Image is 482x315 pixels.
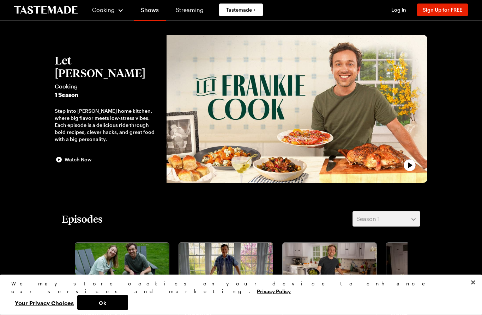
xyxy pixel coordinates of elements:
[386,243,480,296] img: Lunch That Goes the Distance
[92,6,115,13] span: Cooking
[55,91,159,99] span: 1 Season
[226,6,256,13] span: Tastemade +
[55,54,159,80] h2: Let [PERSON_NAME]
[219,4,263,16] a: Tastemade +
[283,243,376,296] img: Pasta From Scratch
[55,82,159,91] span: Cooking
[391,7,406,13] span: Log In
[167,35,427,183] img: Let Frankie Cook
[423,7,462,13] span: Sign Up for FREE
[465,275,481,290] button: Close
[92,1,124,18] button: Cooking
[257,288,291,294] a: More information about your privacy, opens in a new tab
[417,4,468,16] button: Sign Up for FREE
[65,156,91,163] span: Watch Now
[385,6,413,13] button: Log In
[134,1,166,21] a: Shows
[167,35,427,183] button: play trailer
[353,211,420,227] button: Season 1
[14,6,78,14] a: To Tastemade Home Page
[77,295,128,310] button: Ok
[11,280,465,295] div: We may store cookies on your device to enhance our services and marketing.
[179,243,273,296] img: Getting the Band Back Together
[356,215,380,223] span: Season 1
[11,295,77,310] button: Your Privacy Choices
[55,108,159,143] div: Step into [PERSON_NAME] home kitchen, where big flavor meets low-stress vibes. Each episode is a ...
[11,280,465,310] div: Privacy
[55,54,159,164] button: Let [PERSON_NAME]Cooking1 SeasonStep into [PERSON_NAME] home kitchen, where big flavor meets low-...
[62,213,103,226] h2: Episodes
[75,243,169,296] img: Pancake Stacks and Snacks for Two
